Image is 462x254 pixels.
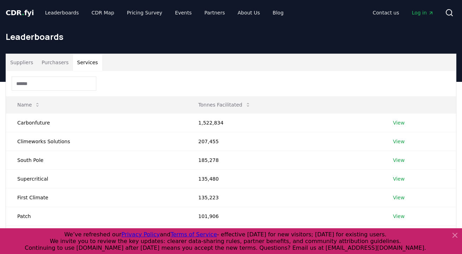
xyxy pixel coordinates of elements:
a: CDR Map [86,6,120,19]
a: Events [169,6,197,19]
td: Supercritical [6,169,187,188]
span: Log in [412,9,434,16]
a: About Us [232,6,266,19]
a: View [393,119,405,126]
td: 185,278 [187,151,382,169]
td: Carbonfuture [6,113,187,132]
td: First Climate [6,188,187,207]
td: Patch [6,207,187,225]
td: 135,223 [187,188,382,207]
a: View [393,175,405,182]
button: Purchasers [37,54,73,71]
td: 101,906 [187,207,382,225]
td: 135,480 [187,169,382,188]
a: CDR.fyi [6,8,34,18]
button: Name [12,98,46,112]
td: Senken [6,225,187,244]
button: Suppliers [6,54,37,71]
button: Services [73,54,102,71]
nav: Main [367,6,439,19]
a: Leaderboards [39,6,85,19]
span: CDR fyi [6,8,34,17]
a: View [393,213,405,220]
td: Climeworks Solutions [6,132,187,151]
a: View [393,194,405,201]
td: South Pole [6,151,187,169]
a: Partners [199,6,231,19]
a: Log in [406,6,439,19]
td: 85,743 [187,225,382,244]
td: 207,455 [187,132,382,151]
h1: Leaderboards [6,31,456,42]
nav: Main [39,6,289,19]
a: Blog [267,6,289,19]
a: View [393,157,405,164]
a: View [393,138,405,145]
button: Tonnes Facilitated [193,98,256,112]
a: Contact us [367,6,405,19]
span: . [22,8,24,17]
td: 1,522,834 [187,113,382,132]
a: Pricing Survey [121,6,168,19]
